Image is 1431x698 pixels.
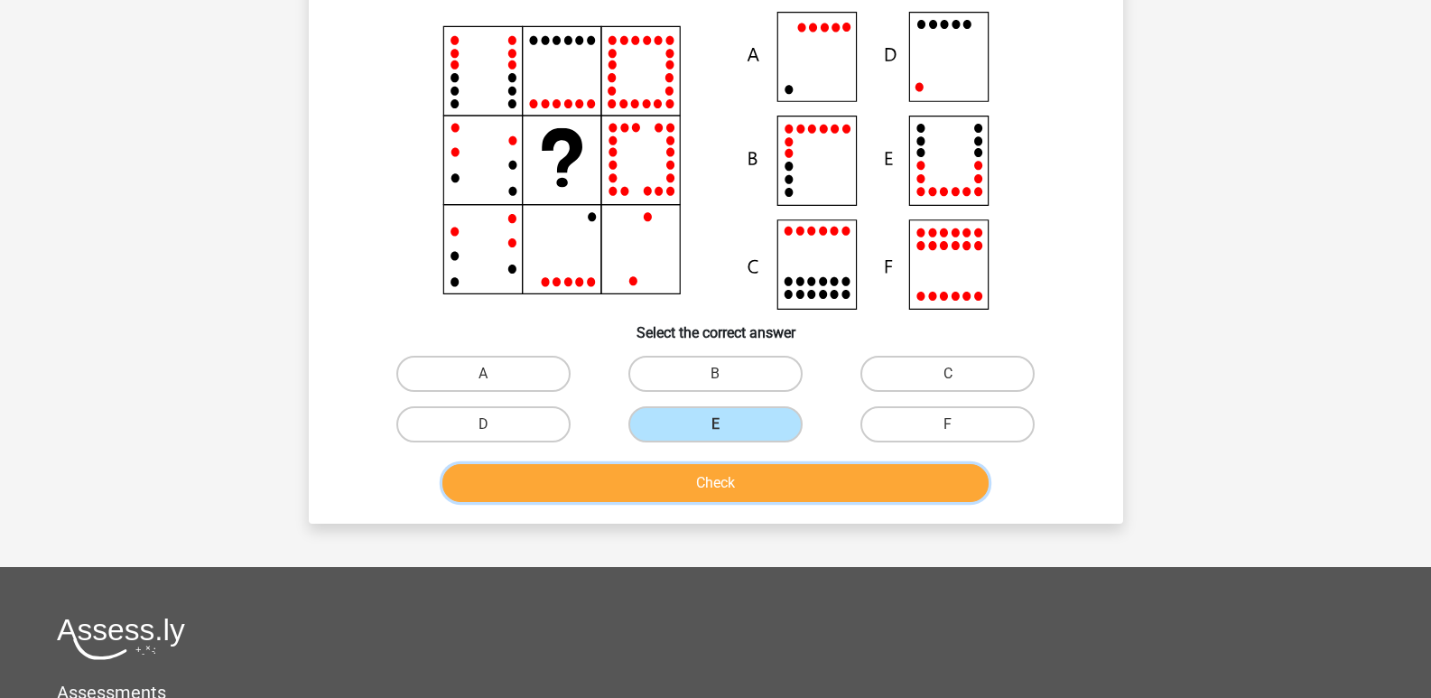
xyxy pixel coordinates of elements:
[860,406,1035,442] label: F
[628,356,803,392] label: B
[57,618,185,660] img: Assessly logo
[860,356,1035,392] label: C
[338,310,1094,341] h6: Select the correct answer
[628,406,803,442] label: E
[396,356,571,392] label: A
[442,464,989,502] button: Check
[396,406,571,442] label: D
